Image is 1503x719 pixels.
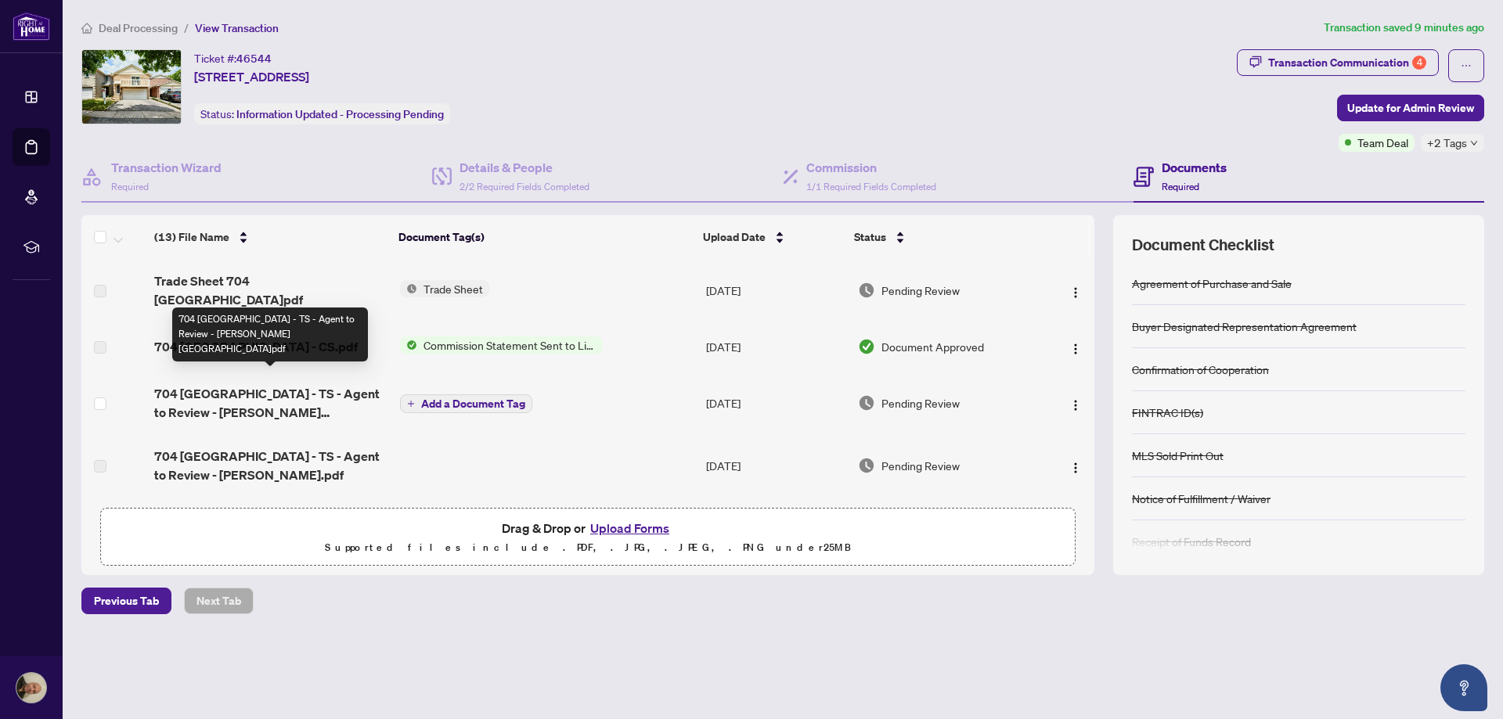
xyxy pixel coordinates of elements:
div: MLS Sold Print Out [1132,447,1224,464]
h4: Commission [806,158,936,177]
span: home [81,23,92,34]
span: Pending Review [881,457,960,474]
div: Transaction Communication [1268,50,1426,75]
img: Document Status [858,457,875,474]
span: 704 [GEOGRAPHIC_DATA] - TS - Agent to Review - [PERSON_NAME].pdf [154,447,387,484]
span: Previous Tab [94,588,159,613]
img: Document Status [858,338,875,355]
span: Add a Document Tag [421,398,525,409]
span: Required [1162,181,1199,192]
div: Confirmation of Cooperation [1132,361,1269,378]
span: Trade Sheet 704 [GEOGRAPHIC_DATA]pdf [154,271,387,309]
span: Pending Review [881,282,960,299]
span: 2/2 Required Fields Completed [460,181,589,192]
span: Pending Review [881,394,960,412]
h4: Details & People [460,158,589,177]
img: Document Status [858,282,875,299]
div: Buyer Designated Representation Agreement [1132,318,1357,335]
th: Status [848,215,1036,259]
td: [DATE] [700,434,852,497]
span: Required [111,181,149,192]
td: [DATE] [700,497,852,563]
span: Drag & Drop orUpload FormsSupported files include .PDF, .JPG, .JPEG, .PNG under25MB [101,509,1075,566]
button: Next Tab [184,588,254,614]
span: Deal Processing [99,21,178,35]
img: Logo [1069,399,1082,412]
span: +2 Tags [1427,134,1467,152]
td: [DATE] [700,322,852,372]
span: [STREET_ADDRESS] [194,67,309,86]
span: down [1470,139,1478,147]
span: Drag & Drop or [502,518,674,538]
li: / [184,19,189,37]
span: Document Checklist [1132,234,1274,256]
button: Logo [1063,453,1088,478]
img: Logo [1069,462,1082,474]
th: Document Tag(s) [392,215,697,259]
span: Information Updated - Processing Pending [236,107,444,121]
div: 4 [1412,56,1426,70]
img: logo [13,12,50,41]
td: [DATE] [700,372,852,434]
span: Upload Date [703,228,766,246]
span: (13) File Name [154,228,229,246]
span: Update for Admin Review [1347,95,1474,120]
img: IMG-E12243676_1.jpg [82,50,181,124]
button: Transaction Communication4 [1237,49,1439,76]
div: Notice of Fulfillment / Waiver [1132,490,1271,507]
img: Logo [1069,343,1082,355]
button: Upload Forms [586,518,674,538]
button: Logo [1063,334,1088,359]
button: Status IconTrade Sheet [400,280,489,297]
span: Document Approved [881,338,984,355]
span: plus [407,400,415,408]
span: 46544 [236,52,272,66]
img: Profile Icon [16,673,46,703]
div: 704 [GEOGRAPHIC_DATA] - TS - Agent to Review - [PERSON_NAME][GEOGRAPHIC_DATA]pdf [172,307,368,361]
button: Add a Document Tag [400,394,532,413]
button: Logo [1063,390,1088,415]
button: Status IconCommission Statement Sent to Listing Brokerage [400,336,603,354]
div: Ticket #: [194,49,272,67]
span: ellipsis [1461,60,1472,71]
span: Team Deal [1357,134,1408,151]
img: Logo [1069,286,1082,299]
td: [DATE] [700,259,852,322]
img: Status Icon [400,280,417,297]
p: Supported files include .PDF, .JPG, .JPEG, .PNG under 25 MB [110,538,1065,557]
button: Open asap [1440,664,1487,711]
button: Add a Document Tag [400,394,532,414]
img: Document Status [858,394,875,412]
span: 704 [GEOGRAPHIC_DATA] - TS - Agent to Review - [PERSON_NAME][GEOGRAPHIC_DATA]pdf [154,384,387,422]
span: 704 [GEOGRAPHIC_DATA] - CS.pdf [154,337,358,356]
h4: Transaction Wizard [111,158,222,177]
th: (13) File Name [148,215,392,259]
img: Status Icon [400,336,417,354]
button: Logo [1063,278,1088,303]
span: View Transaction [195,21,279,35]
span: Status [854,228,886,246]
th: Upload Date [697,215,848,259]
button: Update for Admin Review [1337,95,1484,121]
button: Previous Tab [81,588,171,614]
span: Trade Sheet [417,280,489,297]
div: Status: [194,103,450,124]
article: Transaction saved 9 minutes ago [1324,19,1484,37]
div: FINTRAC ID(s) [1132,404,1203,421]
span: Commission Statement Sent to Listing Brokerage [417,336,603,354]
div: Agreement of Purchase and Sale [1132,275,1292,292]
span: 1/1 Required Fields Completed [806,181,936,192]
h4: Documents [1162,158,1227,177]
